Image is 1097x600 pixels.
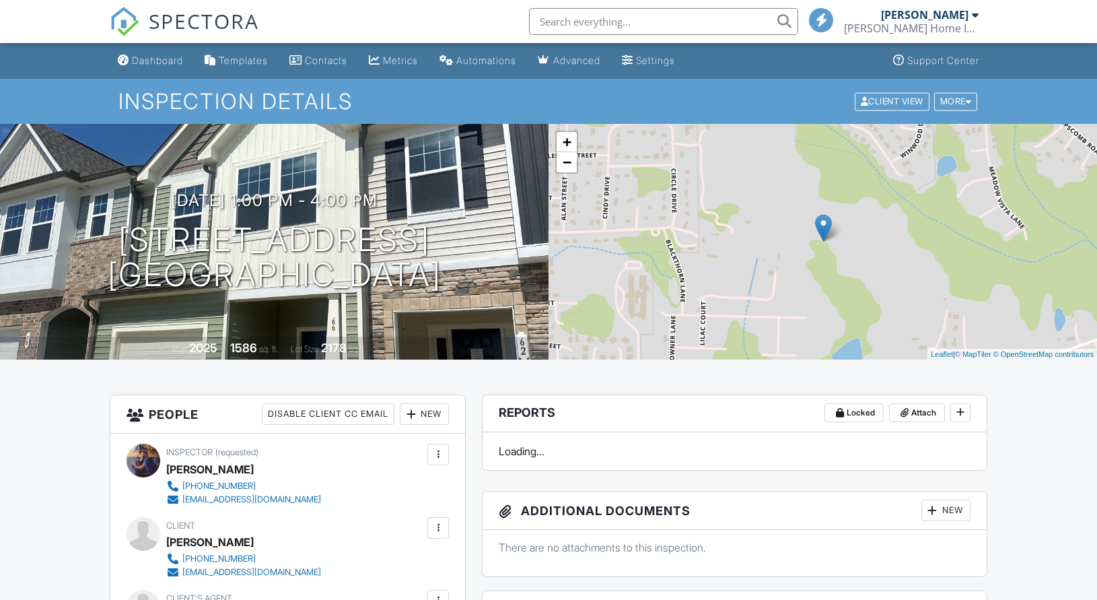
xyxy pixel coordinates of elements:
h1: [STREET_ADDRESS] [GEOGRAPHIC_DATA] [108,222,441,294]
a: [EMAIL_ADDRESS][DOMAIN_NAME] [166,566,321,579]
div: Support Center [907,55,979,66]
div: Templates [219,55,268,66]
div: Settings [636,55,675,66]
p: There are no attachments to this inspection. [499,540,970,555]
span: sq.ft. [349,344,365,354]
a: [PHONE_NUMBER] [166,552,321,566]
div: [PERSON_NAME] [166,459,254,479]
span: Built [172,344,187,354]
div: Dashboard [132,55,183,66]
a: [EMAIL_ADDRESS][DOMAIN_NAME] [166,493,321,506]
h1: Inspection Details [118,90,979,113]
a: Support Center [888,48,985,73]
div: Disable Client CC Email [262,403,394,425]
a: Advanced [532,48,606,73]
div: New [400,403,449,425]
a: Metrics [363,48,423,73]
div: Contacts [305,55,347,66]
span: Inspector [166,447,213,457]
div: Advanced [553,55,600,66]
a: Zoom in [557,132,577,152]
h3: Additional Documents [483,492,987,530]
div: 1586 [230,341,257,355]
span: (requested) [215,447,258,457]
span: sq. ft. [259,344,278,354]
h3: [DATE] 1:00 pm - 4:00 pm [171,191,378,209]
div: Metrics [383,55,418,66]
span: Lot Size [291,344,319,354]
img: The Best Home Inspection Software - Spectora [110,7,139,36]
div: [PERSON_NAME] [881,8,968,22]
a: © OpenStreetMap contributors [993,350,1094,358]
a: Automations (Basic) [434,48,522,73]
a: SPECTORA [110,18,259,46]
input: Search everything... [529,8,798,35]
a: [PHONE_NUMBER] [166,479,321,493]
a: Zoom out [557,152,577,172]
a: © MapTiler [955,350,991,358]
a: Settings [616,48,680,73]
span: Client [166,521,195,531]
div: | [927,349,1097,360]
div: 2178 [321,341,347,355]
div: New [921,500,970,521]
a: Leaflet [931,350,953,358]
a: Client View [853,96,933,106]
div: [EMAIL_ADDRESS][DOMAIN_NAME] [182,567,321,578]
a: Templates [199,48,273,73]
a: Dashboard [112,48,188,73]
a: Contacts [284,48,353,73]
div: [PERSON_NAME] [166,532,254,552]
div: [PHONE_NUMBER] [182,554,256,564]
div: Automations [456,55,516,66]
div: [PHONE_NUMBER] [182,481,256,492]
div: J.B. Simpson Home Inspection [844,22,979,35]
h3: People [110,395,465,434]
div: More [934,92,978,110]
div: Client View [855,92,929,110]
span: SPECTORA [149,7,259,35]
div: 2025 [189,341,217,355]
div: [EMAIL_ADDRESS][DOMAIN_NAME] [182,494,321,505]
